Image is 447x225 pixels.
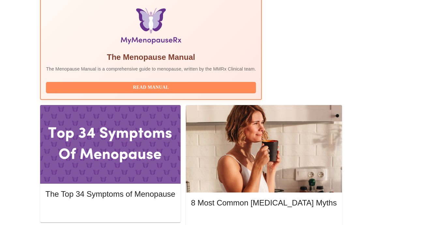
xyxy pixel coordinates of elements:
span: Read More [52,207,169,215]
button: Read More [45,205,175,217]
h5: The Top 34 Symptoms of Menopause [45,189,175,199]
h5: The Menopause Manual [46,52,256,62]
img: Menopause Manual [79,8,222,47]
span: Read Manual [52,84,249,92]
span: Read More [198,216,330,224]
a: Read Manual [46,84,258,90]
button: Read Manual [46,82,256,93]
p: The Menopause Manual is a comprehensive guide to menopause, written by the MMRx Clinical team. [46,66,256,72]
a: Read More [191,217,338,222]
h5: 8 Most Common [MEDICAL_DATA] Myths [191,198,337,208]
a: Read More [45,207,177,213]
